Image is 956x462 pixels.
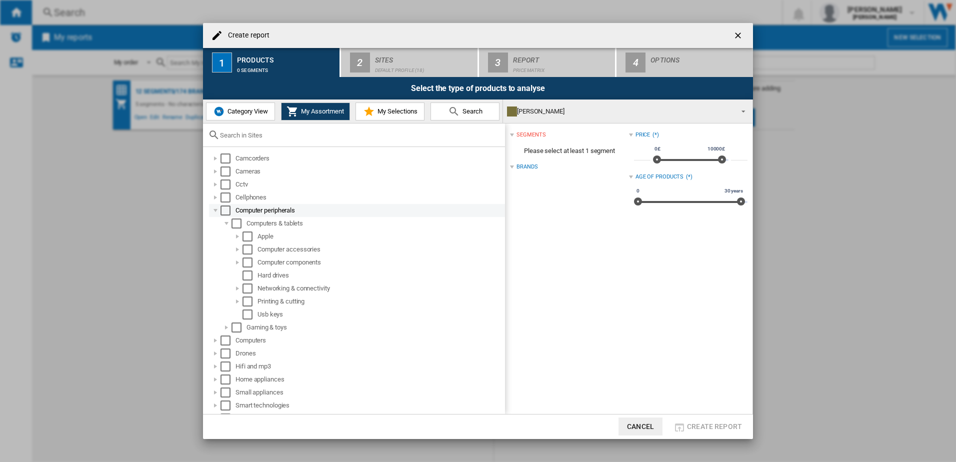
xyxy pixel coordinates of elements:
[220,348,235,358] md-checkbox: Select
[231,218,246,228] md-checkbox: Select
[220,335,235,345] md-checkbox: Select
[242,257,257,267] md-checkbox: Select
[237,52,335,62] div: Products
[479,48,616,77] button: 3 Report Price Matrix
[653,145,662,153] span: 0£
[220,153,235,163] md-checkbox: Select
[687,422,742,430] span: Create report
[430,102,499,120] button: Search
[246,322,503,332] div: Gaming & toys
[235,179,503,189] div: Cctv
[513,52,611,62] div: Report
[237,62,335,73] div: 0 segments
[223,30,269,40] h4: Create report
[635,173,684,181] div: Age of products
[257,244,503,254] div: Computer accessories
[635,131,650,139] div: Price
[235,387,503,397] div: Small appliances
[516,163,537,171] div: Brands
[616,48,753,77] button: 4 Options
[733,30,745,42] ng-md-icon: getI18NText('BUTTONS.CLOSE_DIALOG')
[225,107,268,115] span: Category View
[635,187,641,195] span: 0
[235,400,503,410] div: Smart technologies
[257,309,503,319] div: Usb keys
[242,270,257,280] md-checkbox: Select
[298,107,344,115] span: My Assortment
[242,244,257,254] md-checkbox: Select
[281,102,350,120] button: My Assortment
[375,107,417,115] span: My Selections
[350,52,370,72] div: 2
[235,348,503,358] div: Drones
[375,62,473,73] div: Default profile (18)
[246,218,503,228] div: Computers & tablets
[257,283,503,293] div: Networking & connectivity
[625,52,645,72] div: 4
[235,374,503,384] div: Home appliances
[257,270,503,280] div: Hard drives
[650,52,749,62] div: Options
[220,374,235,384] md-checkbox: Select
[220,131,500,139] input: Search in Sites
[235,361,503,371] div: Hifi and mp3
[206,102,275,120] button: Category View
[220,166,235,176] md-checkbox: Select
[670,417,745,435] button: Create report
[516,131,545,139] div: segments
[460,107,482,115] span: Search
[513,62,611,73] div: Price Matrix
[235,166,503,176] div: Cameras
[220,205,235,215] md-checkbox: Select
[242,231,257,241] md-checkbox: Select
[355,102,424,120] button: My Selections
[242,283,257,293] md-checkbox: Select
[235,205,503,215] div: Computer peripherals
[257,257,503,267] div: Computer components
[488,52,508,72] div: 3
[618,417,662,435] button: Cancel
[341,48,478,77] button: 2 Sites Default profile (18)
[220,400,235,410] md-checkbox: Select
[203,48,340,77] button: 1 Products 0 segments
[257,231,503,241] div: Apple
[235,192,503,202] div: Cellphones
[213,105,225,117] img: wiser-icon-blue.png
[203,77,753,99] div: Select the type of products to analyse
[220,179,235,189] md-checkbox: Select
[242,309,257,319] md-checkbox: Select
[220,192,235,202] md-checkbox: Select
[235,335,503,345] div: Computers
[212,52,232,72] div: 1
[231,322,246,332] md-checkbox: Select
[257,296,503,306] div: Printing & cutting
[510,141,628,160] span: Please select at least 1 segment
[242,296,257,306] md-checkbox: Select
[729,25,749,45] button: getI18NText('BUTTONS.CLOSE_DIALOG')
[235,153,503,163] div: Camcorders
[723,187,744,195] span: 30 years
[706,145,726,153] span: 10000£
[220,387,235,397] md-checkbox: Select
[507,104,732,118] div: [PERSON_NAME]
[375,52,473,62] div: Sites
[220,361,235,371] md-checkbox: Select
